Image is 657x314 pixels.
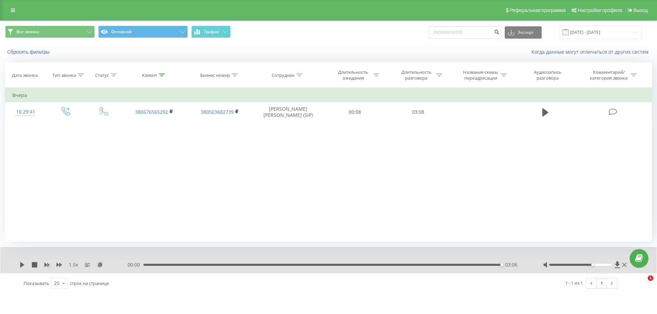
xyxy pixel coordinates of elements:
[201,109,234,115] a: 380503682739
[335,69,372,81] div: Длительность ожидания
[5,26,95,38] button: Все звонки
[565,279,583,286] div: 1 - 1 из 1
[462,69,499,81] div: Название схемы переадресации
[505,26,542,39] button: Экспорт
[505,261,517,268] span: 03:06
[591,263,594,266] div: Accessibility label
[135,109,168,115] a: 380676565292
[98,26,188,38] button: Основной
[253,102,323,122] td: [PERSON_NAME] [PERSON_NAME] (SIP)
[500,263,503,266] div: Accessibility label
[429,26,501,39] input: Поиск по номеру
[52,72,76,78] div: Тип звонка
[510,8,566,13] span: Реферальная программа
[398,69,435,81] div: Длительность разговора
[191,26,231,38] button: График
[5,88,652,102] td: Вчера
[386,102,449,122] td: 03:08
[95,72,109,78] div: Статус
[128,261,143,268] span: 00:00
[204,29,219,34] span: График
[54,280,60,287] div: 25
[69,261,78,268] span: 1.5 x
[70,280,109,286] span: строк на странице
[272,72,295,78] div: Сотрудник
[5,49,53,55] button: Сбросить фильтры
[531,49,652,55] a: Когда данные могут отличаться от других систем
[633,8,648,13] span: Выход
[12,105,39,119] div: 16:29:41
[12,72,38,78] div: Дата звонка
[648,275,653,281] span: 1
[634,275,650,292] iframe: Intercom live chat
[24,280,49,286] span: Показывать
[526,69,570,81] div: Аудиозапись разговора
[578,8,622,13] span: Настройки профиля
[142,72,157,78] div: Клиент
[596,278,607,288] a: 1
[323,102,386,122] td: 00:08
[200,72,230,78] div: Бизнес номер
[589,69,629,81] div: Комментарий/категория звонка
[16,29,39,35] span: Все звонки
